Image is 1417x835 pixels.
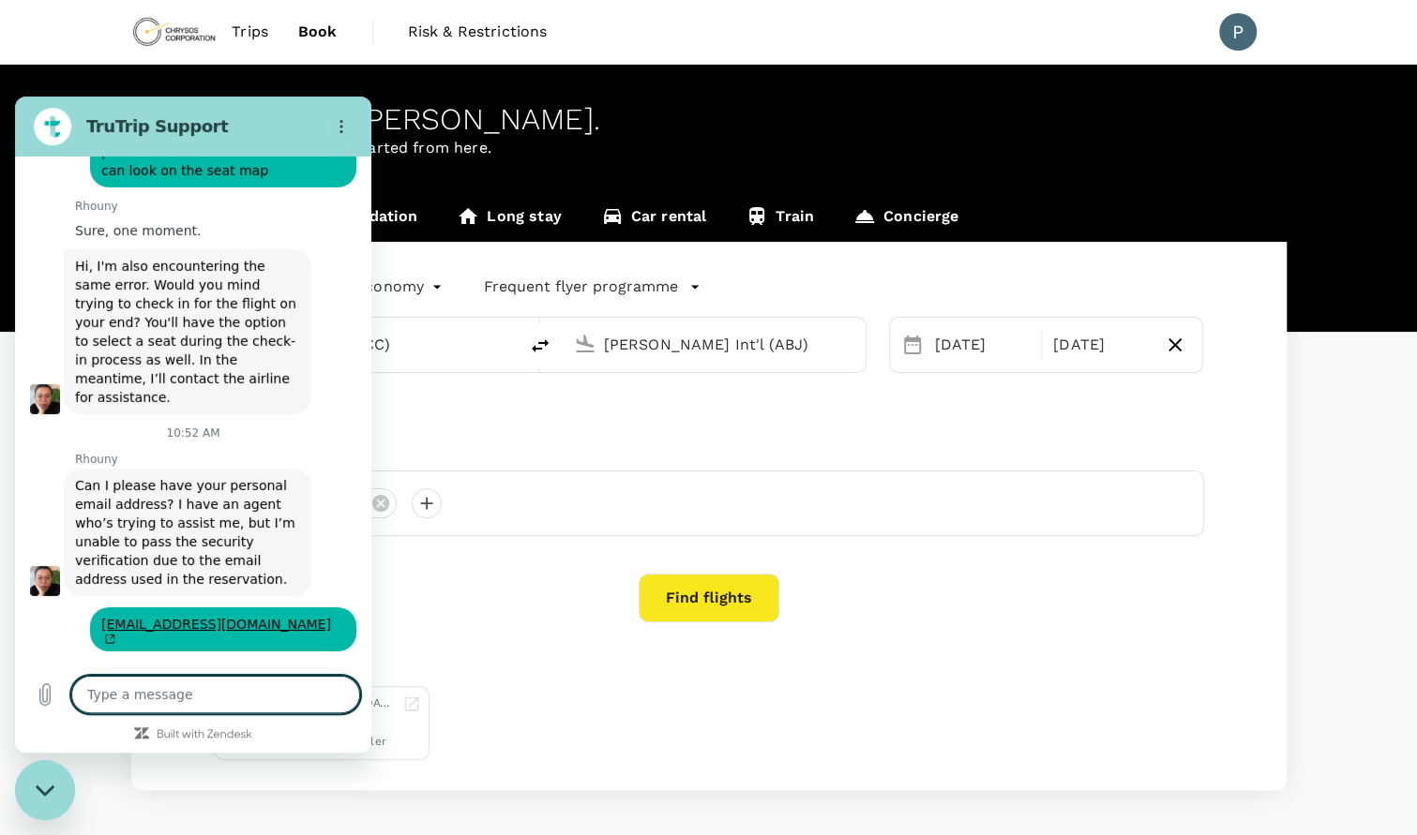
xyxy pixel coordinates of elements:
p: Rhouny [60,355,356,370]
input: Going to [604,330,826,359]
span: Hi, I'm also encountering the same error. Would you mind trying to check in for the flight on you... [60,162,285,308]
p: 10:52 AM [152,329,205,344]
span: Sure, one moment. [60,127,187,142]
a: Built with Zendesk: Visit the Zendesk website in a new tab [142,633,237,645]
a: Car rental [581,197,727,242]
div: Economy [355,272,446,302]
p: Frequent flyer programme [484,276,678,298]
p: Rhouny [60,566,356,581]
iframe: Messaging window [15,97,371,753]
a: Train [726,197,834,242]
span: Book [298,21,338,43]
svg: (opens in a new tab) [86,537,100,548]
button: Open [505,342,508,346]
div: Welcome back , [PERSON_NAME] . [131,102,1287,137]
p: Your recent search [214,660,1204,678]
div: [DATE] [1046,326,1155,364]
span: Trips [232,21,268,43]
span: Can I please have your personal email address? I have an agent who’s trying to assist me, but I’m... [60,381,284,490]
button: Upload file [11,579,49,617]
p: Planning a business trip? Get started from here. [131,137,1287,159]
button: Find flights [639,574,779,622]
button: delete [518,323,563,368]
button: Frequent flyer programme [484,276,701,298]
img: Chrysos Corporation [131,11,218,52]
a: Long stay [437,197,580,242]
div: [DATE] [927,326,1037,364]
p: Rhouny [60,102,356,117]
span: Risk & Restrictions [408,21,548,43]
button: Open [852,342,856,346]
div: Travellers [214,433,1204,455]
iframe: Button to launch messaging window, conversation in progress [15,760,75,820]
a: [EMAIL_ADDRESS][DOMAIN_NAME](opens in a new tab) [86,520,316,550]
a: Concierge [834,197,978,242]
div: P [1219,13,1257,51]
